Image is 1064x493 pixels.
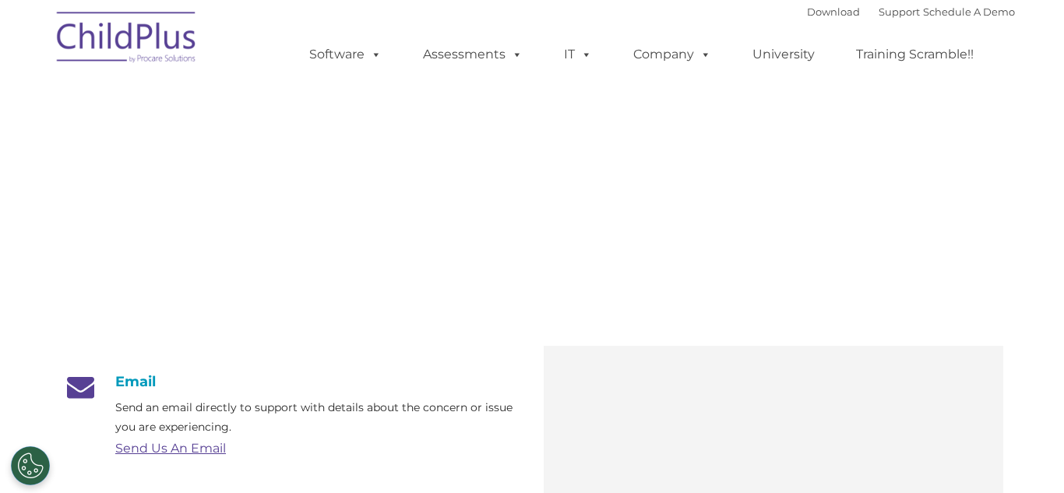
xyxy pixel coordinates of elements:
[879,5,920,18] a: Support
[840,39,989,70] a: Training Scramble!!
[807,5,860,18] a: Download
[548,39,608,70] a: IT
[294,39,397,70] a: Software
[61,373,520,390] h4: Email
[11,446,50,485] button: Cookies Settings
[115,398,520,437] p: Send an email directly to support with details about the concern or issue you are experiencing.
[737,39,830,70] a: University
[618,39,727,70] a: Company
[49,1,205,79] img: ChildPlus by Procare Solutions
[115,441,226,456] a: Send Us An Email
[407,39,538,70] a: Assessments
[807,5,1015,18] font: |
[923,5,1015,18] a: Schedule A Demo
